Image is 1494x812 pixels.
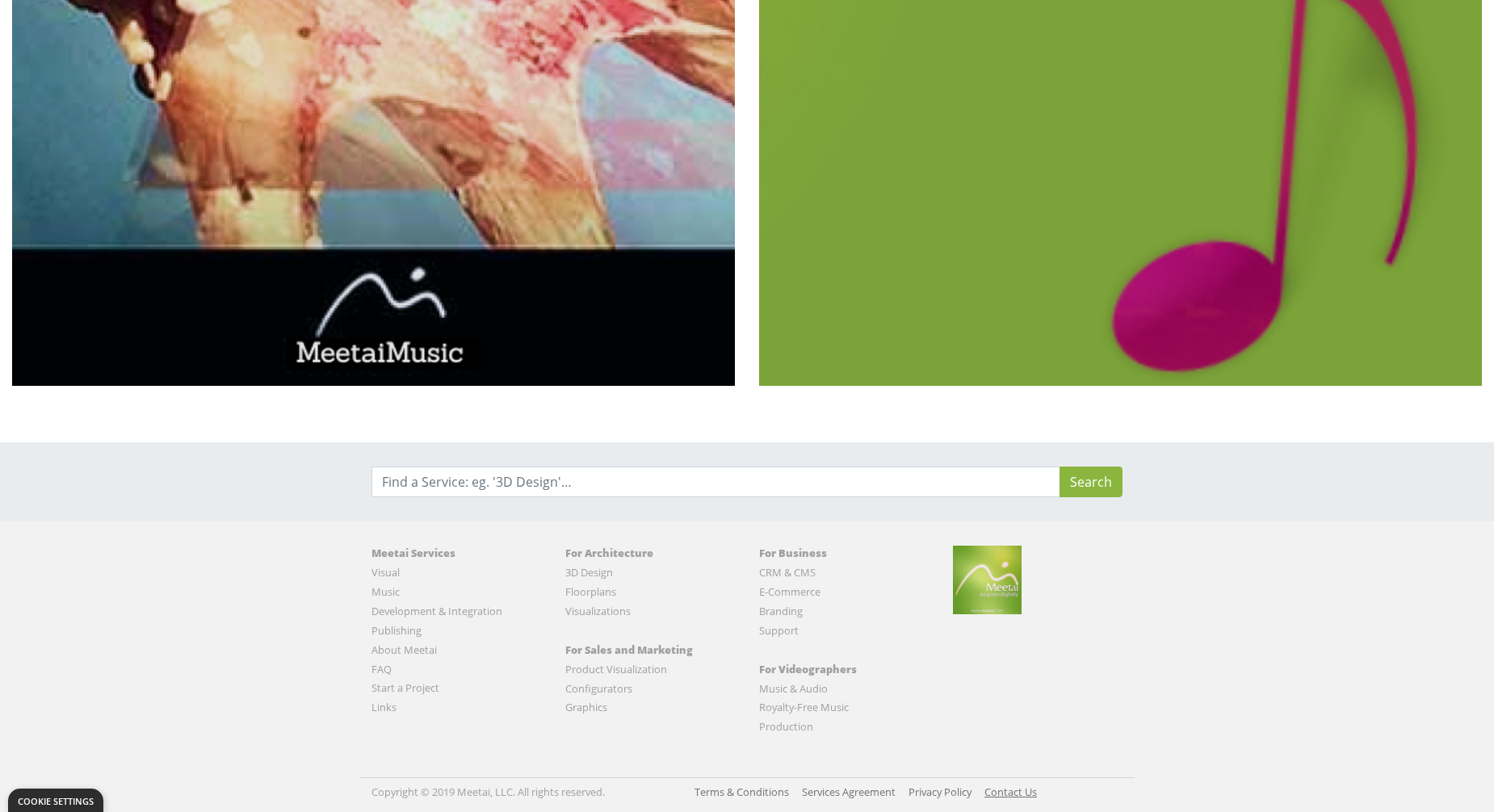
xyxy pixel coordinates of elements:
[759,700,929,715] a: Royalty-Free Music
[565,565,735,580] a: 3D Design
[371,623,541,638] a: Publishing
[759,719,929,735] a: Production
[759,604,929,619] a: Branding
[759,584,929,600] a: E-Commerce
[802,785,896,800] a: Services Agreement
[565,700,735,715] a: Graphics
[371,700,541,715] a: Links
[759,681,929,697] a: Music & Audio
[759,565,929,580] a: CRM & CMS
[359,785,682,804] div: Copyright © 2019 Meetai, LLC. All rights reserved.
[565,584,735,600] a: Floorplans
[695,785,789,800] a: Terms & Conditions
[565,604,735,619] a: Visualizations
[18,797,94,806] div: Cookie settings
[371,680,541,696] a: Start a Project
[909,785,972,800] a: Privacy Policy
[371,662,541,677] a: FAQ
[759,623,929,638] a: Support
[953,546,1022,614] a: Meetai
[984,785,1037,800] a: Contact Us
[371,584,541,600] a: Music
[371,604,541,619] a: Development & Integration
[371,467,1060,497] input: Find a Service: eg. '3D Design'…
[1060,467,1123,497] button: Search
[371,565,541,580] a: Visual
[371,642,541,658] a: About Meetai
[565,662,735,677] a: Product Visualization
[565,681,735,697] a: Configurators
